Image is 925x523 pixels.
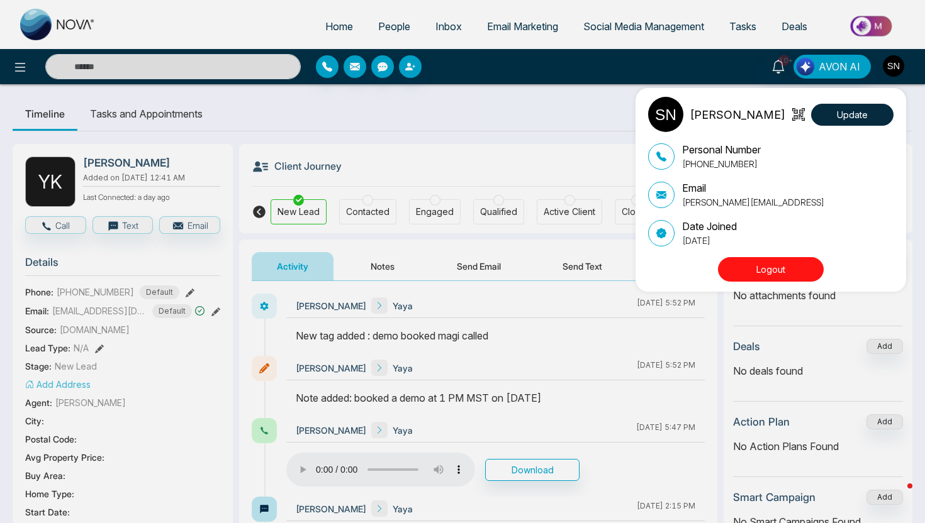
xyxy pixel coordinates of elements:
[718,257,824,282] button: Logout
[682,195,824,209] p: [PERSON_NAME][EMAIL_ADDRESS]
[682,142,761,157] p: Personal Number
[690,106,785,123] p: [PERSON_NAME]
[811,104,894,126] button: Update
[682,219,737,234] p: Date Joined
[682,180,824,195] p: Email
[882,480,912,510] iframe: Intercom live chat
[682,157,761,170] p: [PHONE_NUMBER]
[682,234,737,247] p: [DATE]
